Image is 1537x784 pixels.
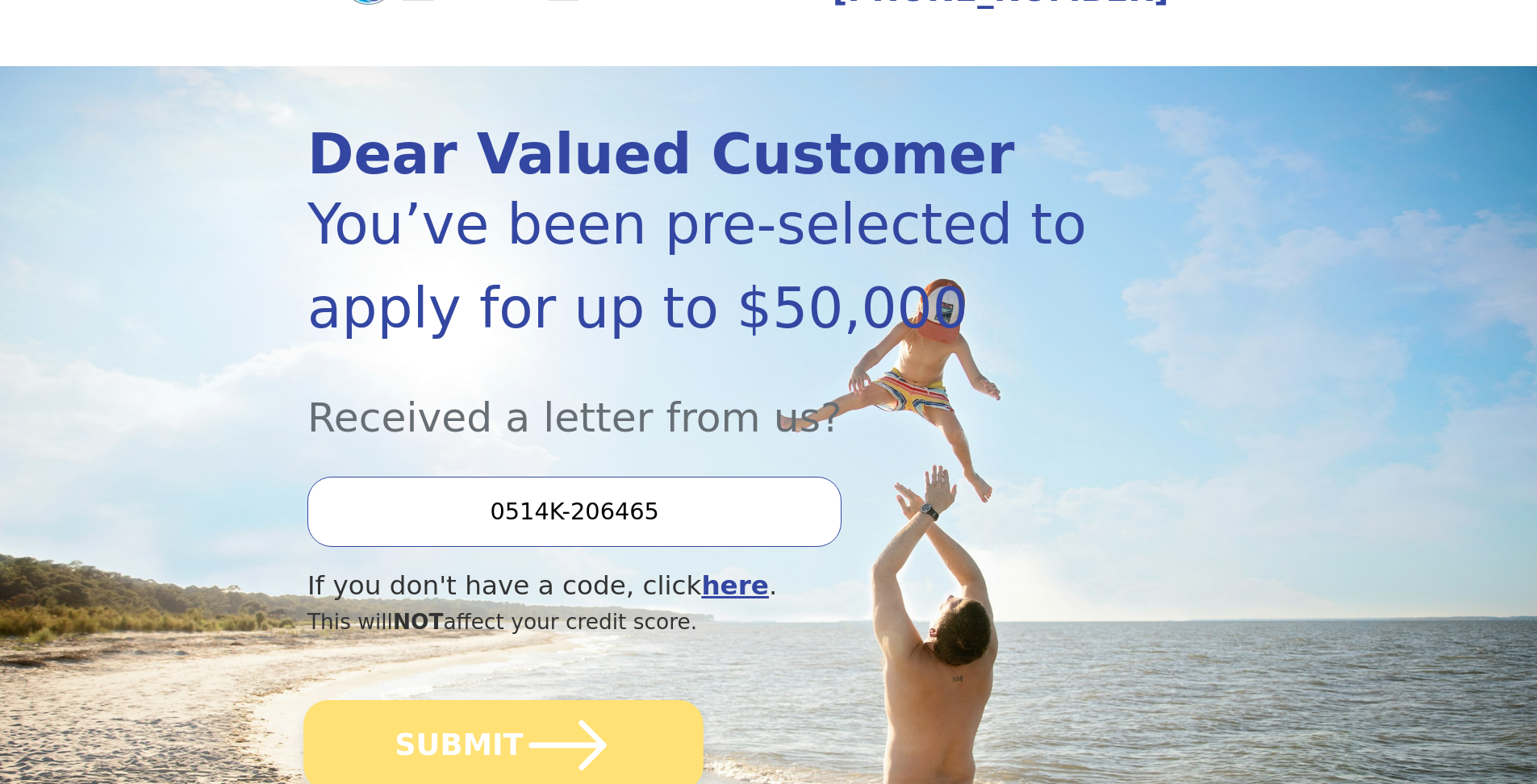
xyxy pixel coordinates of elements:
div: You’ve been pre-selected to apply for up to $50,000 [307,182,1092,350]
a: here [701,570,769,601]
input: Enter your Offer Code: [307,477,842,546]
div: Received a letter from us? [307,350,1092,448]
div: If you don't have a code, click . [307,566,1092,606]
span: NOT [393,609,444,634]
div: This will affect your credit score. [307,606,1092,638]
div: Dear Valued Customer [307,127,1092,182]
